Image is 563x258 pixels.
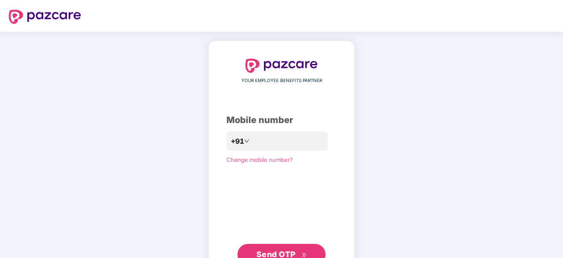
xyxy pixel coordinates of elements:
span: YOUR EMPLOYEE BENEFITS PARTNER [241,77,322,84]
div: Mobile number [226,113,337,127]
img: logo [9,10,81,24]
a: Change mobile number? [226,156,293,163]
span: +91 [231,136,244,147]
img: logo [245,59,318,73]
span: double-right [301,252,307,258]
span: down [244,138,249,144]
